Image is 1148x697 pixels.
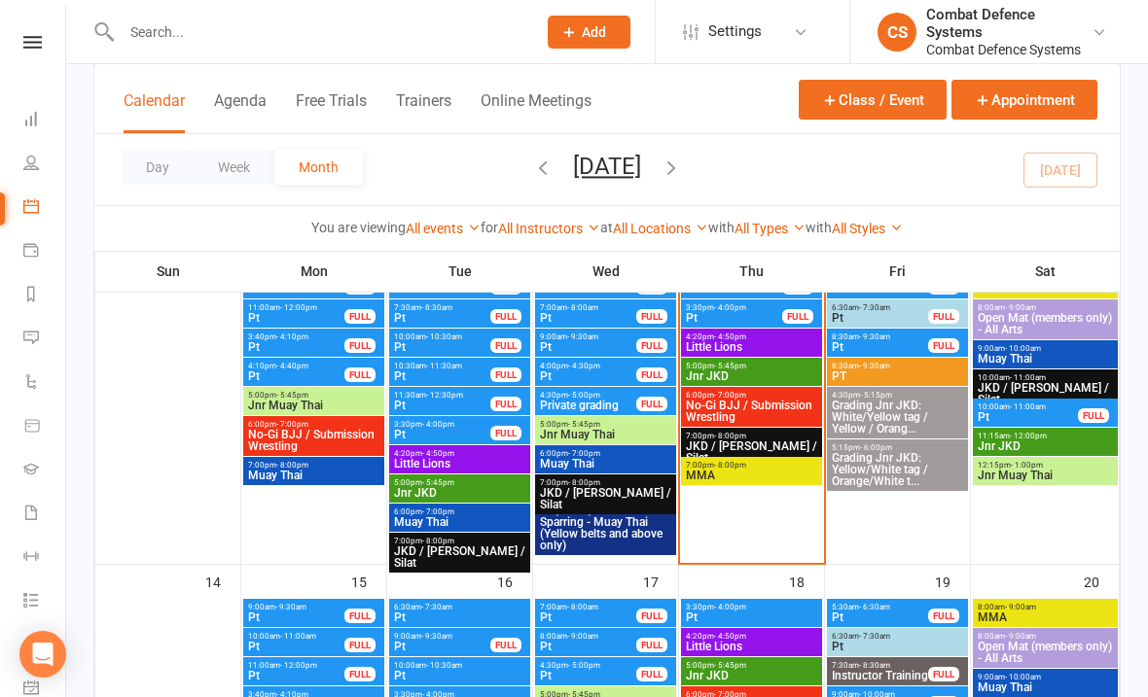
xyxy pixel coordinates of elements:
[859,603,890,611] span: - 6:30am
[1005,344,1041,353] span: - 10:00am
[247,370,345,382] span: Pt
[831,341,929,353] span: Pt
[685,312,783,324] span: Pt
[977,461,1114,470] span: 12:15pm
[567,632,598,641] span: - 9:00am
[714,461,746,470] span: - 8:00pm
[393,312,491,324] span: Pt
[393,670,526,681] span: Pt
[860,391,892,400] span: - 5:15pm
[393,545,526,569] span: JKD / [PERSON_NAME] / Silat
[23,187,67,230] a: Calendar
[568,391,600,400] span: - 5:00pm
[860,443,892,452] span: - 6:00pm
[859,362,890,370] span: - 9:30am
[831,312,929,324] span: Pt
[971,251,1120,292] th: Sat
[714,332,746,341] span: - 4:50pm
[539,312,637,324] span: Pt
[422,478,454,487] span: - 5:45pm
[1078,408,1109,423] div: FULL
[714,603,746,611] span: - 4:00pm
[122,150,194,185] button: Day
[926,6,1092,41] div: Combat Defence Systems
[247,632,345,641] span: 10:00am
[951,80,1097,120] button: Appointment
[393,391,491,400] span: 11:30am
[124,91,185,133] button: Calendar
[490,367,521,382] div: FULL
[685,362,818,370] span: 5:00pm
[539,670,637,681] span: Pt
[539,487,672,510] span: JKD / [PERSON_NAME] / Silat
[831,391,964,400] span: 4:30pm
[859,303,890,312] span: - 7:30am
[782,309,813,324] div: FULL
[393,429,491,440] span: Pt
[276,420,308,429] span: - 7:00pm
[393,641,491,652] span: Pt
[977,641,1114,664] span: Open Mat (members only) - All Arts
[831,641,964,652] span: Pt
[247,391,380,400] span: 5:00pm
[19,631,66,678] div: Open Intercom Messenger
[831,332,929,341] span: 8:30am
[831,362,964,370] span: 8:30am
[194,150,274,185] button: Week
[426,362,462,370] span: - 11:30am
[421,603,452,611] span: - 7:30am
[567,303,598,312] span: - 8:00am
[714,362,746,370] span: - 5:45pm
[928,309,959,324] div: FULL
[831,611,929,623] span: Pt
[393,487,526,499] span: Jnr JKD
[23,99,67,143] a: Dashboard
[344,367,376,382] div: FULL
[393,341,491,353] span: Pt
[351,565,386,597] div: 15
[393,632,491,641] span: 9:00am
[685,661,818,670] span: 5:00pm
[567,332,598,341] span: - 9:30am
[426,332,462,341] span: - 10:30am
[708,10,762,53] span: Settings
[685,341,818,353] span: Little Lions
[539,641,637,652] span: Pt
[539,478,672,487] span: 7:00pm
[977,470,1114,481] span: Jnr Muay Thai
[296,91,367,133] button: Free Trials
[573,153,641,180] button: [DATE]
[977,603,1114,611] span: 8:00am
[276,332,308,341] span: - 4:10pm
[344,309,376,324] div: FULL
[714,432,746,440] span: - 8:00pm
[568,661,600,670] span: - 5:00pm
[926,41,1092,58] div: Combat Defence Systems
[1011,461,1043,470] span: - 1:00pm
[977,681,1114,693] span: Muay Thai
[247,362,345,370] span: 4:10pm
[280,303,317,312] span: - 12:00pm
[344,638,376,652] div: FULL
[247,400,380,411] span: Jnr Muay Thai
[831,603,929,611] span: 5:30am
[490,426,521,440] div: FULL
[636,338,667,353] div: FULL
[539,370,637,382] span: Pt
[275,603,306,611] span: - 9:30am
[276,461,308,470] span: - 8:00pm
[490,309,521,324] div: FULL
[539,362,637,370] span: 4:00pm
[274,150,363,185] button: Month
[387,251,533,292] th: Tue
[498,221,600,236] a: All Instructors
[539,458,672,470] span: Muay Thai
[568,420,600,429] span: - 5:45pm
[1005,673,1041,681] span: - 10:00am
[539,400,637,411] span: Private grading
[567,603,598,611] span: - 8:00am
[568,449,600,458] span: - 7:00pm
[23,405,67,449] a: Product Sales
[878,13,916,52] div: CS
[116,18,522,46] input: Search...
